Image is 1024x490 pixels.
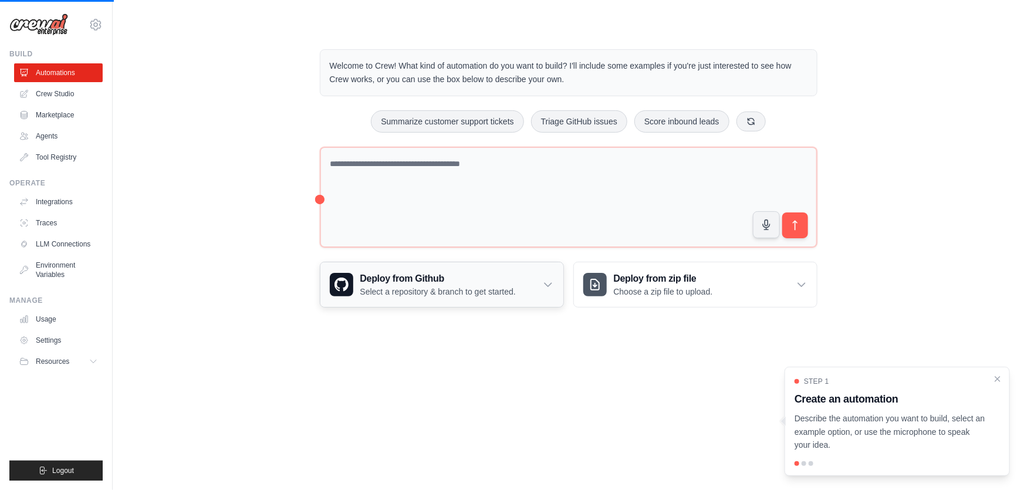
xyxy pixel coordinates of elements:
[14,352,103,371] button: Resources
[614,272,713,286] h3: Deploy from zip file
[614,286,713,298] p: Choose a zip file to upload.
[9,296,103,305] div: Manage
[330,59,807,86] p: Welcome to Crew! What kind of automation do you want to build? I'll include some examples if you'...
[14,85,103,103] a: Crew Studio
[14,63,103,82] a: Automations
[52,466,74,475] span: Logout
[14,310,103,329] a: Usage
[14,331,103,350] a: Settings
[9,13,68,36] img: Logo
[14,235,103,254] a: LLM Connections
[9,49,103,59] div: Build
[14,148,103,167] a: Tool Registry
[531,110,627,133] button: Triage GitHub issues
[14,127,103,146] a: Agents
[36,357,69,366] span: Resources
[993,374,1002,384] button: Close walkthrough
[965,434,1024,490] iframe: Chat Widget
[360,272,516,286] h3: Deploy from Github
[14,106,103,124] a: Marketplace
[795,391,986,407] h3: Create an automation
[9,461,103,481] button: Logout
[9,178,103,188] div: Operate
[14,256,103,284] a: Environment Variables
[371,110,523,133] button: Summarize customer support tickets
[14,192,103,211] a: Integrations
[14,214,103,232] a: Traces
[804,377,829,386] span: Step 1
[360,286,516,298] p: Select a repository & branch to get started.
[634,110,729,133] button: Score inbound leads
[795,412,986,452] p: Describe the automation you want to build, select an example option, or use the microphone to spe...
